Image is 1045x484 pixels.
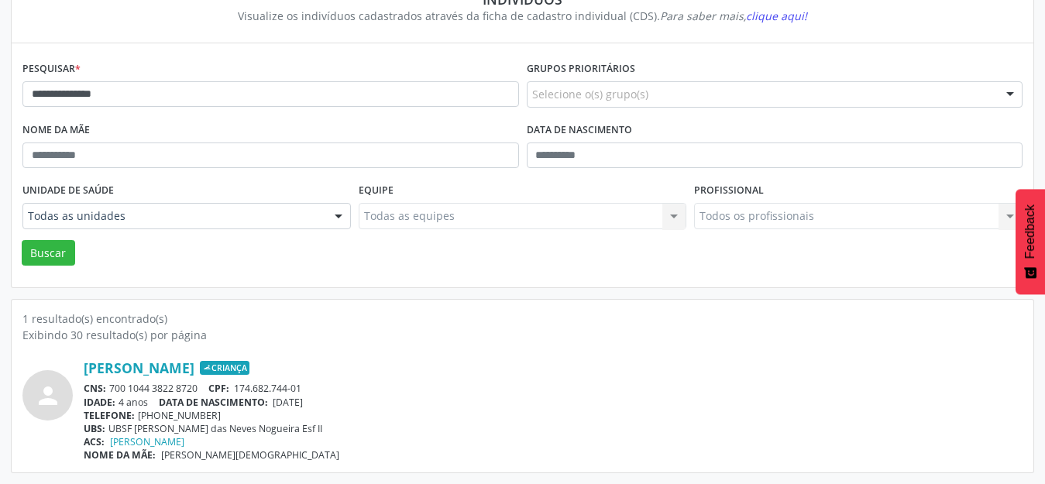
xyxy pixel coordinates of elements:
[527,118,632,142] label: Data de nascimento
[161,448,339,462] span: [PERSON_NAME][DEMOGRAPHIC_DATA]
[22,179,114,203] label: Unidade de saúde
[660,9,807,23] i: Para saber mais,
[1023,204,1037,259] span: Feedback
[84,448,156,462] span: NOME DA MÃE:
[84,359,194,376] a: [PERSON_NAME]
[1016,189,1045,294] button: Feedback - Mostrar pesquisa
[84,409,1023,422] div: [PHONE_NUMBER]
[22,57,81,81] label: Pesquisar
[532,86,648,102] span: Selecione o(s) grupo(s)
[694,179,764,203] label: Profissional
[234,382,301,395] span: 174.682.744-01
[359,179,394,203] label: Equipe
[527,57,635,81] label: Grupos prioritários
[200,361,249,375] span: Criança
[22,240,75,266] button: Buscar
[84,396,115,409] span: IDADE:
[84,422,1023,435] div: UBSF [PERSON_NAME] das Neves Nogueira Esf II
[33,8,1012,24] div: Visualize os indivíduos cadastrados através da ficha de cadastro individual (CDS).
[110,435,184,448] a: [PERSON_NAME]
[159,396,268,409] span: DATA DE NASCIMENTO:
[273,396,303,409] span: [DATE]
[84,435,105,448] span: ACS:
[208,382,229,395] span: CPF:
[22,327,1023,343] div: Exibindo 30 resultado(s) por página
[22,311,1023,327] div: 1 resultado(s) encontrado(s)
[746,9,807,23] span: clique aqui!
[84,382,1023,395] div: 700 1044 3822 8720
[84,382,106,395] span: CNS:
[84,396,1023,409] div: 4 anos
[28,208,319,224] span: Todas as unidades
[34,382,62,410] i: person
[84,422,105,435] span: UBS:
[84,409,135,422] span: TELEFONE:
[22,118,90,142] label: Nome da mãe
